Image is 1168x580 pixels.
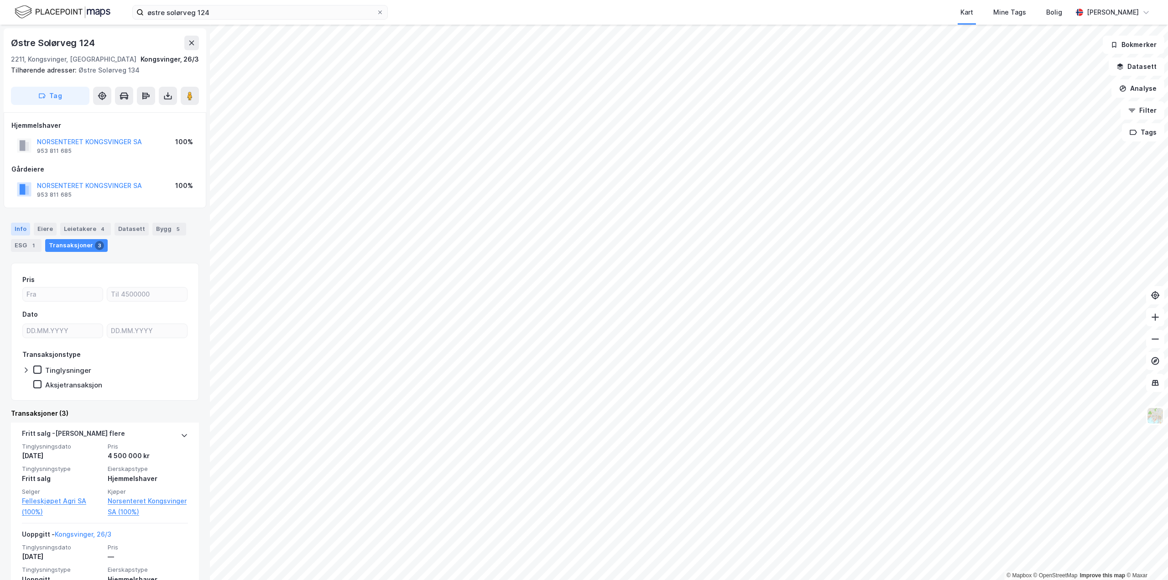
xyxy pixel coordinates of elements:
[45,381,102,389] div: Aksjetransaksjon
[960,7,973,18] div: Kart
[22,443,102,450] span: Tinglysningsdato
[1122,123,1164,141] button: Tags
[22,309,38,320] div: Dato
[37,191,72,199] div: 953 811 685
[1122,536,1168,580] div: Kontrollprogram for chat
[11,239,42,252] div: ESG
[22,488,102,496] span: Selger
[11,223,30,235] div: Info
[1121,101,1164,120] button: Filter
[11,36,96,50] div: Østre Solørveg 124
[107,287,187,301] input: Til 4500000
[108,473,188,484] div: Hjemmelshaver
[108,566,188,574] span: Eierskapstype
[108,443,188,450] span: Pris
[1033,572,1078,579] a: OpenStreetMap
[1006,572,1032,579] a: Mapbox
[22,543,102,551] span: Tinglysningsdato
[1080,572,1125,579] a: Improve this map
[34,223,57,235] div: Eiere
[22,274,35,285] div: Pris
[1147,407,1164,424] img: Z
[993,7,1026,18] div: Mine Tags
[108,543,188,551] span: Pris
[1103,36,1164,54] button: Bokmerker
[141,54,199,65] div: Kongsvinger, 26/3
[11,66,78,74] span: Tilhørende adresser:
[1109,57,1164,76] button: Datasett
[22,450,102,461] div: [DATE]
[11,164,198,175] div: Gårdeiere
[22,551,102,562] div: [DATE]
[1087,7,1139,18] div: [PERSON_NAME]
[11,87,89,105] button: Tag
[108,488,188,496] span: Kjøper
[22,496,102,517] a: Felleskjøpet Agri SA (100%)
[108,450,188,461] div: 4 500 000 kr
[37,147,72,155] div: 953 811 685
[22,529,111,543] div: Uoppgitt -
[22,566,102,574] span: Tinglysningstype
[115,223,149,235] div: Datasett
[11,65,192,76] div: Østre Solørveg 134
[144,5,376,19] input: Søk på adresse, matrikkel, gårdeiere, leietakere eller personer
[22,465,102,473] span: Tinglysningstype
[1122,536,1168,580] iframe: Chat Widget
[55,530,111,538] a: Kongsvinger, 26/3
[175,136,193,147] div: 100%
[108,551,188,562] div: —
[107,324,187,338] input: DD.MM.YYYY
[1111,79,1164,98] button: Analyse
[11,120,198,131] div: Hjemmelshaver
[23,324,103,338] input: DD.MM.YYYY
[60,223,111,235] div: Leietakere
[15,4,110,20] img: logo.f888ab2527a4732fd821a326f86c7f29.svg
[22,473,102,484] div: Fritt salg
[152,223,186,235] div: Bygg
[108,465,188,473] span: Eierskapstype
[29,241,38,250] div: 1
[175,180,193,191] div: 100%
[22,349,81,360] div: Transaksjonstype
[45,366,91,375] div: Tinglysninger
[173,225,182,234] div: 5
[11,54,136,65] div: 2211, Kongsvinger, [GEOGRAPHIC_DATA]
[108,496,188,517] a: Norsenteret Kongsvinger SA (100%)
[23,287,103,301] input: Fra
[1046,7,1062,18] div: Bolig
[95,241,104,250] div: 3
[45,239,108,252] div: Transaksjoner
[11,408,199,419] div: Transaksjoner (3)
[98,225,107,234] div: 4
[22,428,125,443] div: Fritt salg - [PERSON_NAME] flere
